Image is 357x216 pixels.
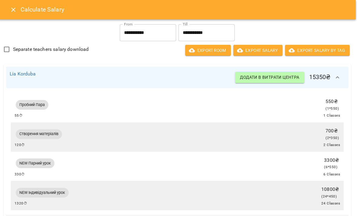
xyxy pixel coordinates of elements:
p: 700 ₴ [326,127,339,135]
span: NEW Парний урок [16,161,54,166]
span: Export Salary by Tag [290,47,345,54]
span: 55 ⏱ [15,113,23,119]
button: Close [6,2,21,17]
p: 550 ₴ [326,98,339,105]
p: 10800 ₴ [321,186,339,193]
span: Створення матеріалів [16,131,62,137]
span: Export Salary [238,47,278,54]
span: NEW Індивідуальний урок [16,190,69,195]
a: Lía Korduba [10,71,36,77]
button: Export room [185,45,231,56]
button: Додати в витрати центра [235,72,304,83]
span: 6 Classes [323,171,340,178]
span: 330 ⏱ [15,171,25,178]
span: ( 24 * 450 ) [321,194,337,198]
button: Export Salary [233,45,283,56]
span: ( 2 * 350 ) [326,136,339,140]
h6: 15350 ₴ [235,70,345,85]
span: Пробний Пара [16,102,48,108]
span: 120 ⏱ [15,142,25,148]
span: 1 Classes [323,113,340,119]
span: ( 6 * 550 ) [324,165,337,169]
p: 3300 ₴ [324,157,339,164]
span: 1320 ⏱ [15,201,27,207]
button: Export Salary by Tag [285,45,350,56]
span: 24 Classes [321,201,340,207]
span: 2 Classes [323,142,340,148]
span: ( 1 * 550 ) [326,106,339,111]
span: Export room [190,47,226,54]
h6: Calculate Salary [21,5,349,14]
span: Додати в витрати центра [240,74,299,81]
span: Separate teachers salary download [13,46,89,53]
